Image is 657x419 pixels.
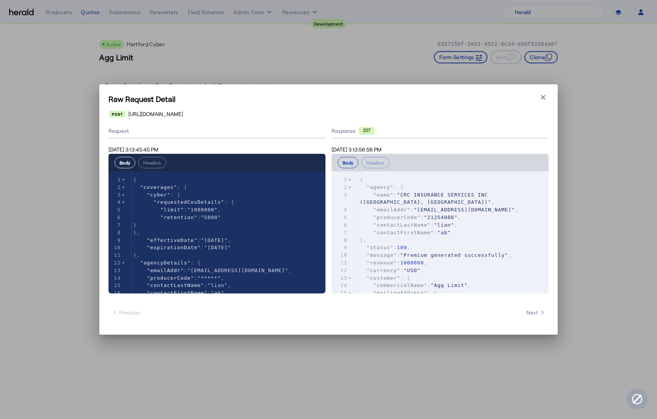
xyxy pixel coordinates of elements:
span: "revenue" [367,260,397,266]
span: "limit" [160,207,184,213]
span: : , [133,207,221,213]
div: 8 [108,229,122,237]
span: : , [360,192,495,205]
span: : [133,214,221,220]
span: : , [360,260,427,266]
div: 10 [332,251,348,259]
span: : { [360,184,404,190]
span: : { [360,290,437,296]
div: 2 [332,184,348,191]
div: Request [108,124,325,139]
span: : { [133,199,235,205]
span: "21254088" [424,214,458,220]
button: Body [115,157,135,168]
span: "requestedCovDetails" [154,199,224,205]
div: 1 [332,176,348,184]
span: : , [133,275,224,281]
span: "producerCode" [147,275,194,281]
span: : { [360,275,411,281]
div: 13 [332,274,348,282]
span: : , [133,268,292,273]
div: 4 [332,206,348,214]
span: "contactLastName" [373,222,430,228]
div: 5 [332,214,348,221]
span: } [133,222,137,228]
span: "effectiveDate" [147,237,197,243]
span: : , [360,252,511,258]
span: "agency" [367,184,394,190]
div: 12 [332,267,348,274]
div: 11 [332,259,348,267]
span: "cyber" [147,192,170,198]
div: 3 [332,191,348,199]
span: "contactLastName" [147,282,204,288]
div: 15 [332,289,348,297]
div: 16 [108,289,122,297]
span: "commercialName" [373,282,427,288]
button: Body [338,157,358,168]
span: "emailAddr" [373,207,410,213]
span: "name" [373,192,393,198]
div: 9 [332,244,348,251]
span: "[DATE]" [204,245,231,250]
span: "customer" [367,275,400,281]
span: "USD" [404,268,421,273]
span: : , [360,214,461,220]
span: }, [133,252,140,258]
span: 1000000 [400,260,424,266]
span: "5000" [201,214,221,220]
span: : [133,245,231,250]
span: "message" [367,252,397,258]
span: : { [133,192,181,198]
h1: Raw Request Detail [108,93,549,104]
div: 10 [108,244,122,251]
span: "contactFirstName" [373,230,434,235]
span: : , [360,268,424,273]
span: : , [133,237,231,243]
span: "1000000" [187,207,217,213]
span: "CRC INSURANCE SERVICES INC ([GEOGRAPHIC_DATA], [GEOGRAPHIC_DATA])" [360,192,491,205]
span: }, [360,237,367,243]
div: 12 [108,259,122,267]
span: { [360,177,363,182]
span: "retention" [160,214,197,220]
span: "producerCode" [373,214,421,220]
span: "agencyDetails" [140,260,191,266]
button: Headers [361,157,389,168]
div: 5 [108,206,122,214]
span: : [133,290,224,296]
div: 7 [108,221,122,229]
span: "coverages" [140,184,177,190]
div: 3 [108,191,122,199]
span: [URL][DOMAIN_NAME] [128,110,183,118]
button: Previous [108,306,143,319]
text: 207 [363,128,371,133]
span: "ab" [211,290,224,296]
span: "currency" [367,268,400,273]
span: "ab" [437,230,451,235]
span: [DATE] 3:13:45:45 PM [108,146,159,153]
span: "Agg Limit" [430,282,468,288]
span: : , [360,222,458,228]
span: "[DATE]" [201,237,228,243]
span: : , [360,207,518,213]
span: Next [526,309,545,316]
div: 15 [108,282,122,289]
span: { [133,177,137,182]
span: 109 [397,245,407,250]
span: : , [360,245,411,250]
span: Previous [112,309,140,316]
div: 14 [108,274,122,282]
button: Headers [138,157,166,168]
div: 13 [108,267,122,274]
div: 9 [108,237,122,244]
div: 6 [108,214,122,221]
span: "[EMAIL_ADDRESS][DOMAIN_NAME]" [187,268,288,273]
span: "status" [367,245,394,250]
span: "contactFirstName" [147,290,207,296]
span: "lian" [207,282,228,288]
div: 7 [332,229,348,237]
span: : [360,230,451,235]
span: [DATE] 3:13:56:56 PM [332,146,382,153]
button: Next [523,306,549,319]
